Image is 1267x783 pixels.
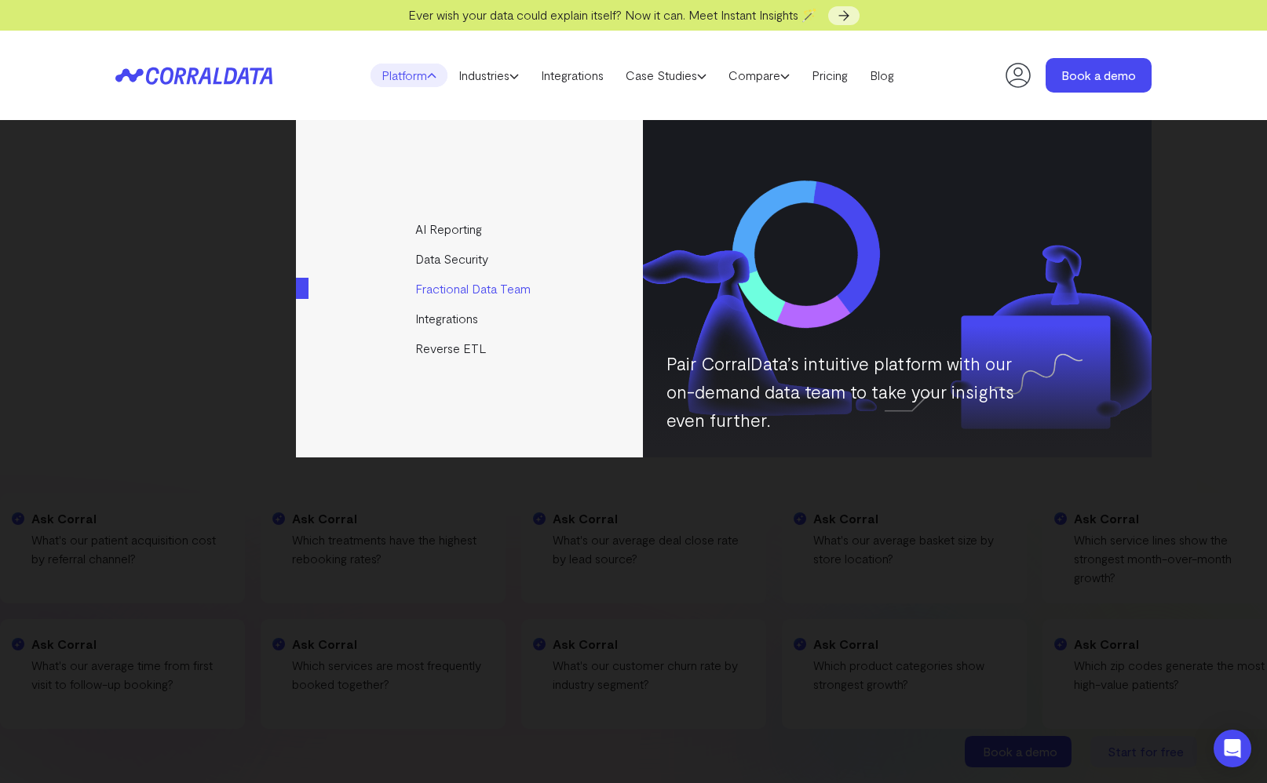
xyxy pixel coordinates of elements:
a: Fractional Data Team [296,274,645,304]
a: Case Studies [615,64,717,87]
a: Book a demo [1046,58,1152,93]
a: Data Security [296,244,645,274]
a: Integrations [530,64,615,87]
a: Compare [717,64,801,87]
a: Industries [447,64,530,87]
a: Reverse ETL [296,333,645,363]
a: Pricing [801,64,859,87]
p: Pair CorralData’s intuitive platform with our on-demand data team to take your insights even furt... [666,349,1020,434]
a: AI Reporting [296,214,645,244]
span: Ever wish your data could explain itself? Now it can. Meet Instant Insights 🪄 [408,7,817,22]
div: Open Intercom Messenger [1214,730,1251,767]
a: Integrations [296,304,645,333]
a: Platform [371,64,447,87]
a: Blog [859,64,905,87]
